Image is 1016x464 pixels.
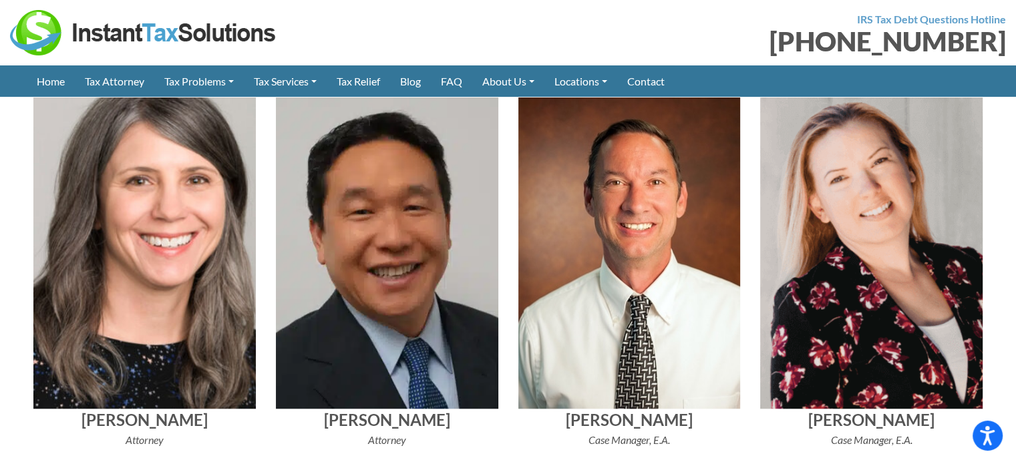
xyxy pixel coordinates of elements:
[327,65,390,97] a: Tax Relief
[154,65,244,97] a: Tax Problems
[588,433,670,446] i: Case Manager, E.A.
[518,75,741,409] img: Eric Joseph
[760,75,983,409] img: Elizabeth McCoy
[368,433,406,446] i: Attorney
[276,75,498,409] img: Po Lin
[544,65,617,97] a: Locations
[617,65,675,97] a: Contact
[857,13,1006,25] strong: IRS Tax Debt Questions Hotline
[33,409,256,431] h4: [PERSON_NAME]
[831,433,912,446] i: Case Manager, E.A.
[760,409,983,431] h4: [PERSON_NAME]
[390,65,431,97] a: Blog
[276,409,498,431] h4: [PERSON_NAME]
[126,433,164,446] i: Attorney
[472,65,544,97] a: About Us
[33,75,256,409] img: Jennifer Halverson
[518,409,741,431] h4: [PERSON_NAME]
[10,25,277,37] a: Instant Tax Solutions Logo
[10,10,277,55] img: Instant Tax Solutions Logo
[244,65,327,97] a: Tax Services
[431,65,472,97] a: FAQ
[27,65,75,97] a: Home
[75,65,154,97] a: Tax Attorney
[518,28,1007,55] div: [PHONE_NUMBER]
